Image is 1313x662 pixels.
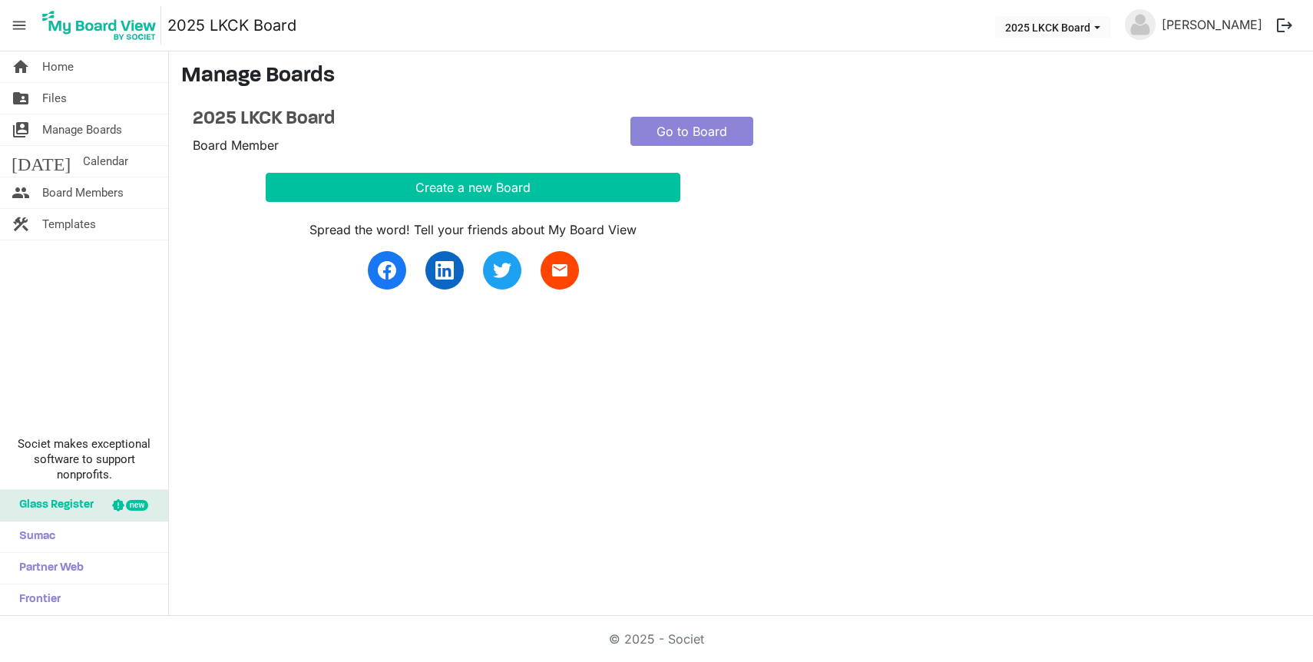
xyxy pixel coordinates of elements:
img: My Board View Logo [38,6,161,45]
a: Go to Board [630,117,753,146]
a: 2025 LKCK Board [193,108,607,131]
span: Home [42,51,74,82]
span: Calendar [83,146,128,177]
span: Partner Web [12,553,84,584]
span: [DATE] [12,146,71,177]
span: people [12,177,30,208]
div: new [126,500,148,511]
a: My Board View Logo [38,6,167,45]
img: linkedin.svg [435,261,454,280]
span: Board Member [193,137,279,153]
span: construction [12,209,30,240]
button: Create a new Board [266,173,680,202]
span: folder_shared [12,83,30,114]
span: Sumac [12,521,55,552]
span: menu [5,11,34,40]
img: facebook.svg [378,261,396,280]
button: 2025 LKCK Board dropdownbutton [995,16,1110,38]
img: twitter.svg [493,261,511,280]
span: Societ makes exceptional software to support nonprofits. [7,436,161,482]
span: Board Members [42,177,124,208]
span: Glass Register [12,490,94,521]
span: Files [42,83,67,114]
div: Spread the word! Tell your friends about My Board View [266,220,680,239]
span: Templates [42,209,96,240]
span: email [551,261,569,280]
a: © 2025 - Societ [609,631,704,647]
span: Frontier [12,584,61,615]
a: email [541,251,579,290]
a: [PERSON_NAME] [1156,9,1268,40]
img: no-profile-picture.svg [1125,9,1156,40]
a: 2025 LKCK Board [167,10,296,41]
button: logout [1268,9,1301,41]
span: switch_account [12,114,30,145]
h3: Manage Boards [181,64,1301,90]
span: home [12,51,30,82]
span: Manage Boards [42,114,122,145]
